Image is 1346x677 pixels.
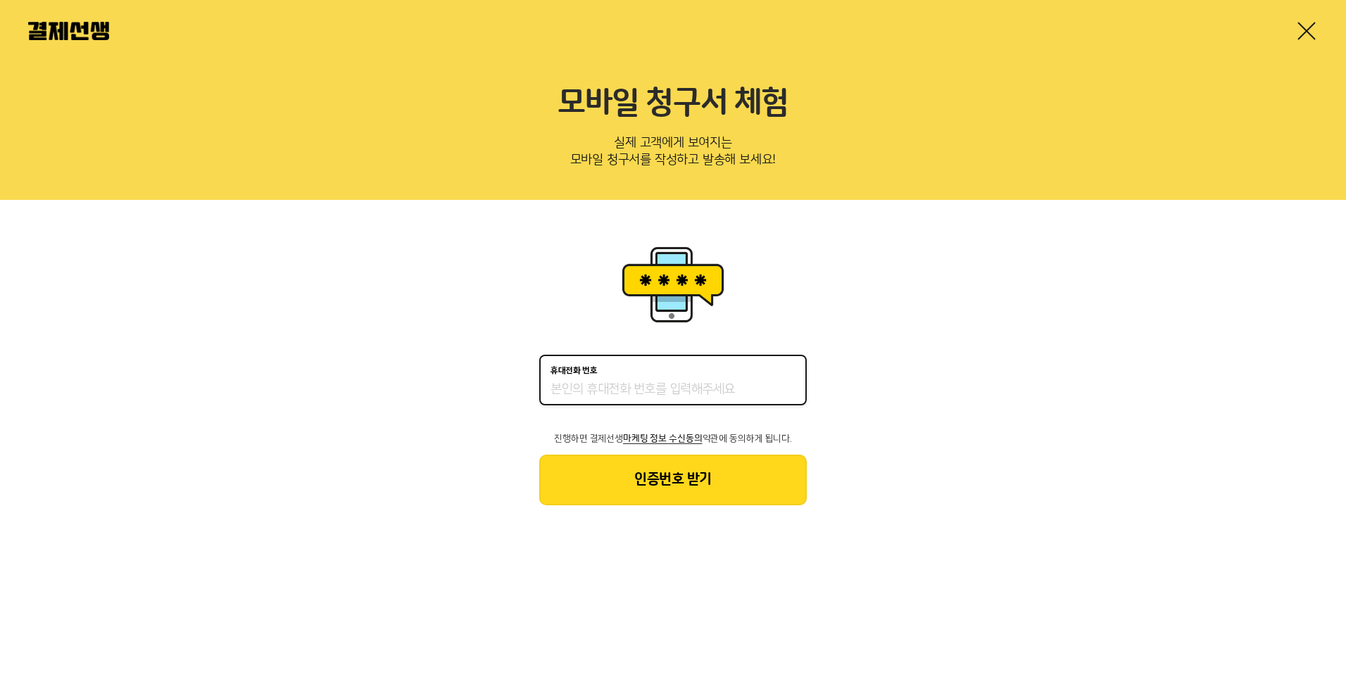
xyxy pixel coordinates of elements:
p: 실제 고객에게 보여지는 모바일 청구서를 작성하고 발송해 보세요! [28,131,1318,177]
p: 진행하면 결제선생 약관에 동의하게 됩니다. [539,434,807,443]
input: 휴대전화 번호 [551,381,795,398]
img: 결제선생 [28,22,109,40]
h2: 모바일 청구서 체험 [28,84,1318,122]
button: 인증번호 받기 [539,455,807,505]
p: 휴대전화 번호 [551,366,598,376]
img: 휴대폰인증 이미지 [617,242,729,327]
span: 마케팅 정보 수신동의 [623,434,702,443]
